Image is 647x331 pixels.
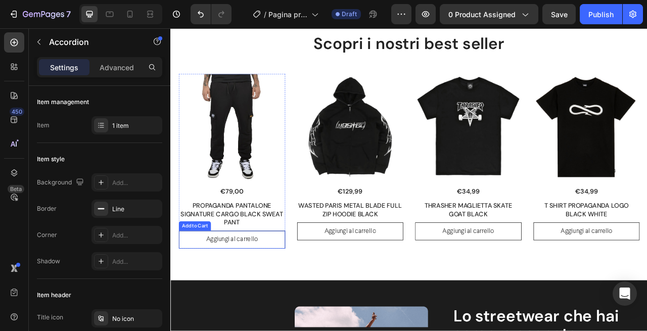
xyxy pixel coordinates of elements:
a: THRASHER MAGLIETTA SKATE GOAT BLACK [311,58,446,194]
div: Title icon [37,313,63,322]
h1: WASTED PARIS METAL BLADE FULL ZIP HOODIE BLACK [161,220,296,243]
button: Publish [580,4,622,24]
div: Open Intercom Messenger [613,281,637,306]
div: Beta [8,185,24,193]
div: Undo/Redo [191,4,232,24]
div: Background [37,176,86,190]
div: Publish [588,9,614,20]
p: Settings [50,62,78,73]
div: €34,99 [461,202,597,214]
div: Border [37,204,57,213]
a: WASTED PARIS METAL BLADE FULL ZIP HOODIE BLACK [161,58,296,194]
div: €34,99 [311,202,446,214]
iframe: Design area [170,28,647,331]
div: Corner [37,230,57,240]
div: Add... [112,257,160,266]
div: Aggiungi al carrello [346,253,411,264]
span: Pagina prodotto street wear [268,9,307,20]
p: 7 [66,8,71,20]
span: Draft [342,10,357,19]
div: Add to Cart [12,247,49,256]
button: Aggiungi al carrello [461,247,597,270]
div: Item style [37,155,65,164]
a: PROPAGANDA PANTALONE SIGNATURE CARGO BLACK SWEAT PANT [10,58,146,194]
div: Aggiungi al carrello [195,253,261,264]
div: No icon [112,314,160,323]
div: €129,99 [161,202,296,214]
span: Save [551,10,568,19]
button: 7 [4,4,75,24]
span: / [264,9,266,20]
p: Advanced [100,62,134,73]
div: Shadow [37,257,60,266]
div: Add... [112,178,160,187]
button: 0 product assigned [440,4,538,24]
h2: Scopri i nostri best seller [10,6,596,34]
h1: PROPAGANDA PANTALONE SIGNATURE CARGO BLACK SWEAT PANT [10,220,146,253]
button: Aggiungi al carrello [10,258,146,280]
p: Accordion [49,36,135,48]
div: €79,00 [10,202,146,214]
div: Item management [37,98,89,107]
div: Item header [37,291,71,300]
a: T SHIRT PROPAGANDA LOGO BLACK WHITE [461,58,597,194]
div: Add... [112,231,160,240]
button: Aggiungi al carrello [311,247,446,270]
div: Item [37,121,50,130]
div: Aggiungi al carrello [45,264,111,274]
span: 0 product assigned [448,9,516,20]
h1: T SHIRT PROPAGANDA LOGO BLACK WHITE [461,220,597,243]
div: 450 [10,108,24,116]
div: 1 item [112,121,160,130]
div: Aggiungi al carrello [496,253,562,264]
button: Save [542,4,576,24]
button: Aggiungi al carrello [161,247,296,270]
div: Line [112,205,160,214]
h1: THRASHER MAGLIETTA SKATE GOAT BLACK [311,220,446,243]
